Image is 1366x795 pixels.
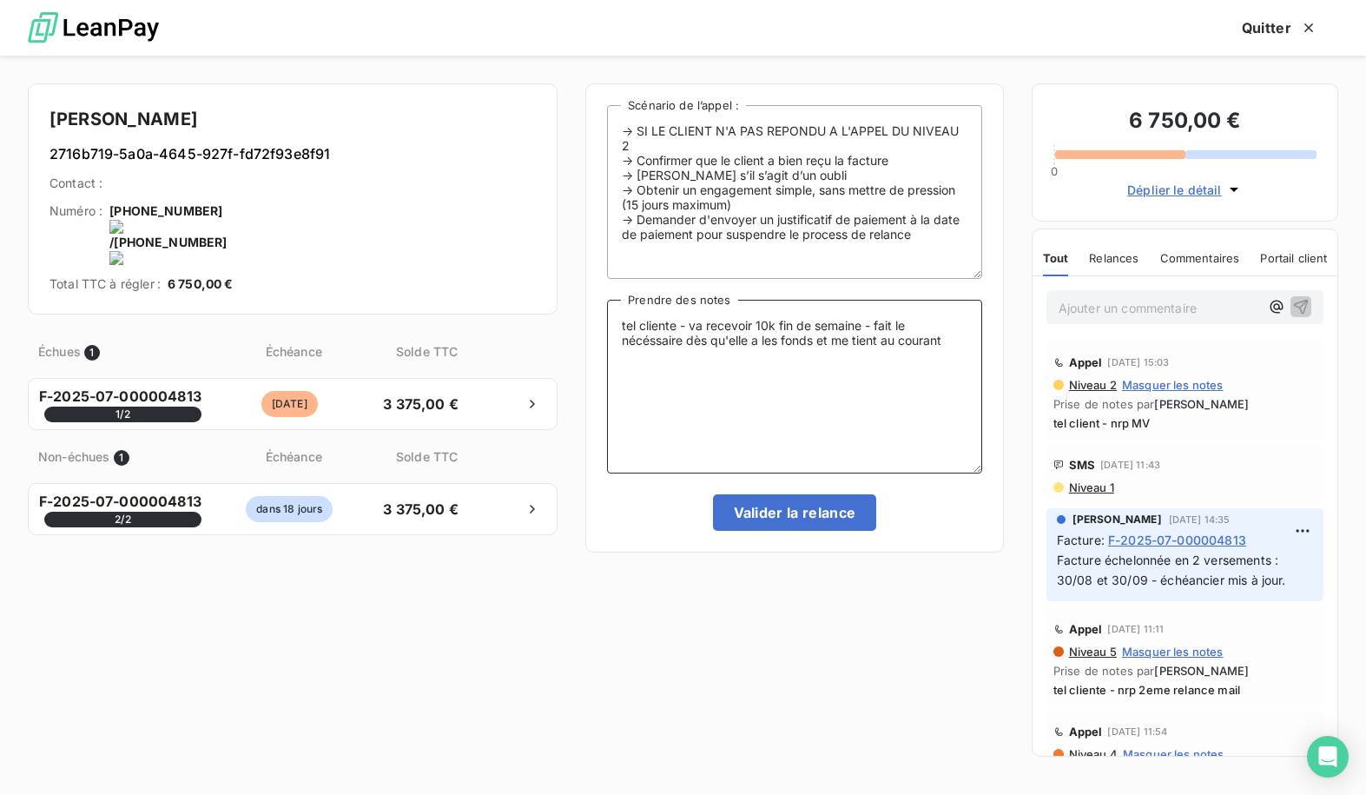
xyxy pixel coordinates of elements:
[1122,378,1224,392] span: Masquer les notes
[1067,645,1117,659] span: Niveau 5
[246,496,333,522] span: dans 18 jours
[1108,531,1246,549] span: F-2025-07-000004813
[1043,251,1069,265] span: Tout
[1053,105,1317,140] h3: 6 750,00 €
[1100,460,1160,470] span: [DATE] 11:43
[49,275,161,293] span: Total TTC à régler :
[114,235,227,249] onoff-telecom-ce-phone-number-wrapper: [PHONE_NUMBER]
[1107,357,1169,368] span: [DATE] 15:03
[44,407,201,422] span: 1 / 2
[1260,251,1327,265] span: Portail client
[1067,480,1114,494] span: Niveau 1
[210,447,379,466] span: Échéance
[38,447,110,466] span: Non-échues
[168,275,234,293] span: 6 750,00 €
[109,220,227,234] img: actions-icon.png
[109,251,227,265] img: actions-icon.png
[84,345,100,361] span: 1
[1169,514,1231,525] span: [DATE] 14:35
[49,143,536,164] h6: 2716b719-5a0a-4645-927f-fd72f93e8f91
[713,494,877,531] button: Valider la relance
[1072,512,1162,527] span: [PERSON_NAME]
[28,4,159,52] img: logo LeanPay
[381,447,472,466] span: Solde TTC
[1154,664,1249,678] span: [PERSON_NAME]
[38,342,81,361] span: Échues
[607,300,982,474] textarea: tel cliente - va recevoir 10k fin de semaine - fait le nécéssaire dès qu'elle a les fonds et me t...
[1069,458,1095,472] span: SMS
[1057,553,1286,587] span: Facture échelonnée en 2 versements : 30/08 et 30/09 - échéancier mis à jour.
[39,491,201,527] span: F-2025-07-000004813
[39,386,201,422] span: F-2025-07-000004813
[1154,397,1249,411] span: [PERSON_NAME]
[109,202,227,265] span: /
[1122,180,1248,200] button: Déplier le détail
[109,203,222,218] onoff-telecom-ce-phone-number-wrapper: [PHONE_NUMBER]
[1053,397,1317,411] span: Prise de notes par
[1051,164,1058,178] span: 0
[114,450,129,466] span: 1
[1057,531,1105,549] span: Facture :
[1160,251,1240,265] span: Commentaires
[44,512,201,527] span: 2 / 2
[1127,181,1222,199] span: Déplier le détail
[1069,355,1103,369] span: Appel
[49,105,536,133] h4: [PERSON_NAME]
[1053,664,1317,678] span: Prise de notes par
[375,394,466,414] span: 3 375,00 €
[1122,645,1224,659] span: Masquer les notes
[49,202,102,265] span: Numéro :
[1069,622,1103,636] span: Appel
[1107,726,1167,737] span: [DATE] 11:54
[210,342,379,361] span: Échéance
[49,175,102,192] span: Contact :
[1221,10,1338,46] button: Quitter
[381,342,472,361] span: Solde TTC
[1053,683,1317,697] span: tel cliente - nrp 2eme relance mail
[607,105,982,279] textarea: -> SI LE CLIENT N'A PAS REPONDU A L'APPEL DU NIVEAU 2 -> Confirmer que le client a bien reçu la f...
[1067,378,1117,392] span: Niveau 2
[375,499,466,520] span: 3 375,00 €
[1107,624,1164,634] span: [DATE] 11:11
[1069,725,1103,739] span: Appel
[261,391,318,417] span: [DATE]
[1067,747,1118,761] span: Niveau 4
[1053,416,1317,430] span: tel client - nrp MV
[1089,251,1138,265] span: Relances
